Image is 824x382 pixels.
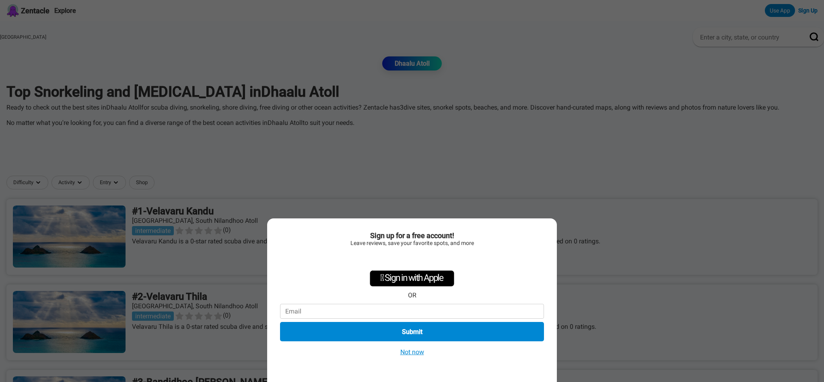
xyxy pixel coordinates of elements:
div: Sign in with Apple [370,270,454,286]
button: Not now [398,348,426,356]
div: Leave reviews, save your favorite spots, and more [280,240,544,246]
iframe: Sign in with Google Button [371,250,453,268]
div: Sign up for a free account! [280,231,544,240]
button: Submit [280,322,544,341]
input: Email [280,304,544,319]
div: OR [408,291,416,299]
